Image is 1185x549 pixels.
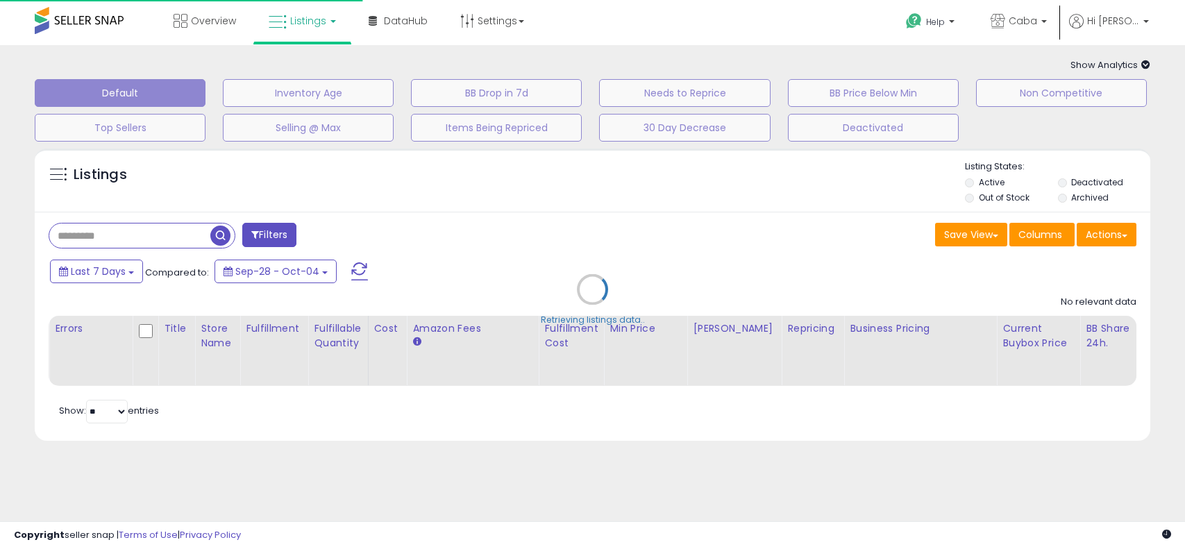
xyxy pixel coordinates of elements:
button: Non Competitive [976,79,1147,107]
span: Show Analytics [1070,58,1150,71]
a: Privacy Policy [180,528,241,541]
span: DataHub [384,14,428,28]
button: BB Price Below Min [788,79,959,107]
button: Deactivated [788,114,959,142]
button: BB Drop in 7d [411,79,582,107]
button: Needs to Reprice [599,79,770,107]
a: Hi [PERSON_NAME] [1069,14,1149,45]
span: Help [926,16,945,28]
span: Listings [290,14,326,28]
button: Top Sellers [35,114,205,142]
span: Hi [PERSON_NAME] [1087,14,1139,28]
a: Help [895,2,968,45]
button: Default [35,79,205,107]
button: Selling @ Max [223,114,394,142]
i: Get Help [905,12,923,30]
button: 30 Day Decrease [599,114,770,142]
span: Caba [1009,14,1037,28]
strong: Copyright [14,528,65,541]
a: Terms of Use [119,528,178,541]
button: Items Being Repriced [411,114,582,142]
div: Retrieving listings data.. [541,314,645,326]
button: Inventory Age [223,79,394,107]
div: seller snap | | [14,529,241,542]
span: Overview [191,14,236,28]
